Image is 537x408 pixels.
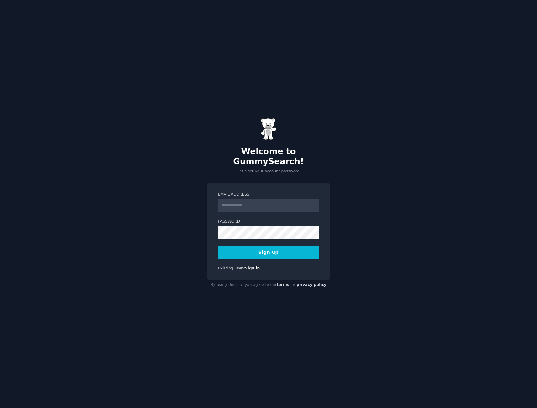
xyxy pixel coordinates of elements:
a: Sign in [245,266,260,270]
div: By using this site you agree to our and [207,280,330,290]
img: Gummy Bear [261,118,276,140]
label: Email Address [218,192,319,198]
button: Sign up [218,246,319,259]
a: terms [277,282,289,287]
p: Let's set your account password [207,169,330,174]
label: Password [218,219,319,225]
a: privacy policy [296,282,327,287]
h2: Welcome to GummySearch! [207,147,330,166]
span: Existing user? [218,266,245,270]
